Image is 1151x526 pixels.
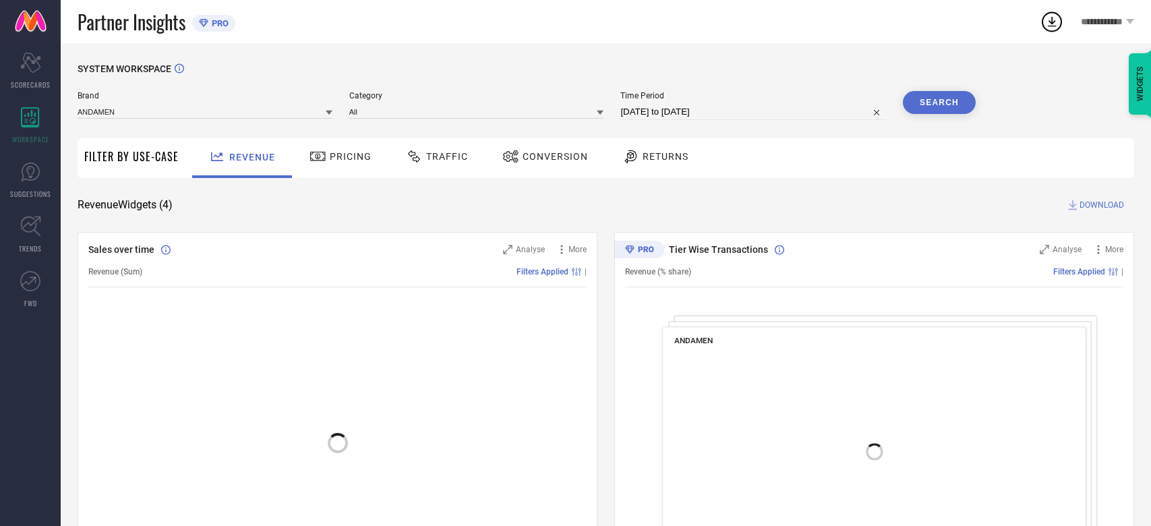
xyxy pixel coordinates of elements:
span: Category [349,91,604,100]
span: Returns [643,151,688,162]
span: SYSTEM WORKSPACE [78,63,171,74]
span: Partner Insights [78,8,185,36]
span: Conversion [523,151,588,162]
span: Filter By Use-Case [84,148,179,165]
span: WORKSPACE [12,134,49,144]
span: Revenue (Sum) [88,267,142,276]
span: ANDAMEN [674,336,713,345]
span: Filters Applied [1053,267,1105,276]
span: More [1105,245,1123,254]
span: Pricing [330,151,372,162]
div: Open download list [1040,9,1064,34]
button: Search [903,91,976,114]
span: Time Period [620,91,886,100]
span: Brand [78,91,332,100]
span: Filters Applied [517,267,568,276]
span: More [568,245,587,254]
svg: Zoom [1040,245,1049,254]
span: SCORECARDS [11,80,51,90]
span: | [585,267,587,276]
span: Revenue Widgets ( 4 ) [78,198,173,212]
span: DOWNLOAD [1080,198,1124,212]
span: Analyse [516,245,545,254]
span: Analyse [1053,245,1082,254]
span: Sales over time [88,244,154,255]
span: Traffic [426,151,468,162]
span: | [1121,267,1123,276]
span: FWD [24,298,37,308]
svg: Zoom [503,245,512,254]
span: PRO [208,18,229,28]
div: Premium [614,241,664,261]
span: TRENDS [19,243,42,254]
span: Revenue [229,152,275,163]
span: SUGGESTIONS [10,189,51,199]
input: Select time period [620,104,886,120]
span: Tier Wise Transactions [669,244,768,255]
span: Revenue (% share) [625,267,691,276]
